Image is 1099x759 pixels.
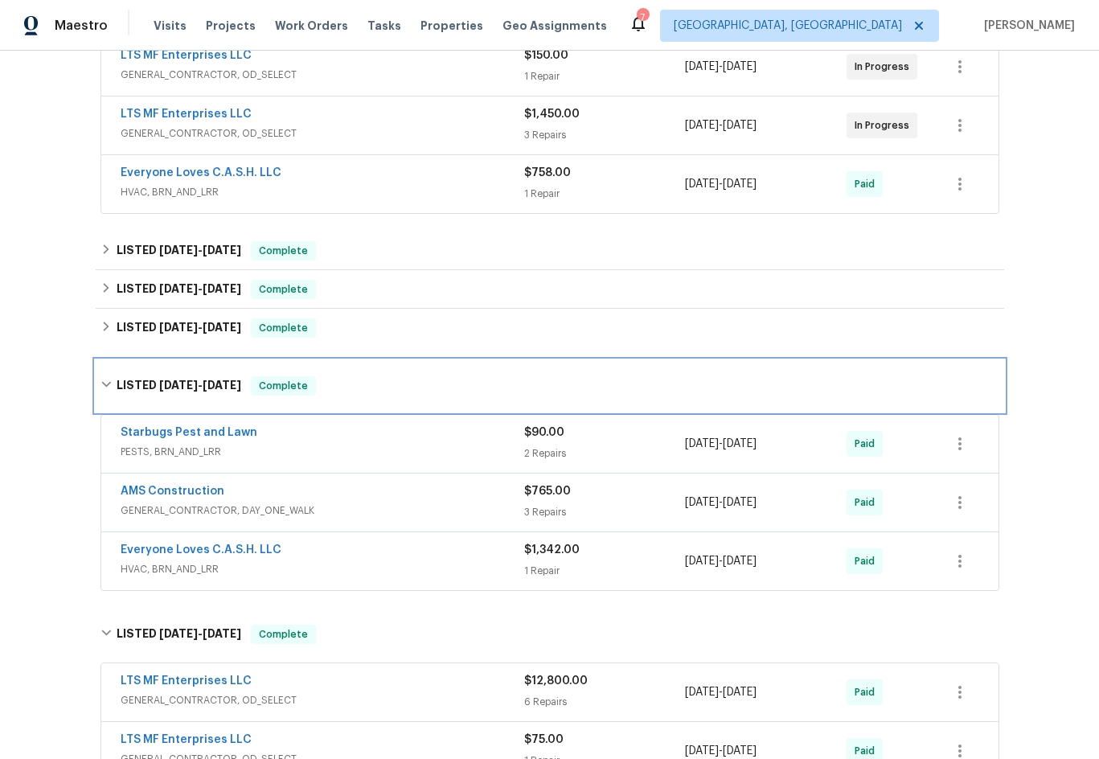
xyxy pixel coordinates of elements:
a: LTS MF Enterprises LLC [121,50,252,61]
a: LTS MF Enterprises LLC [121,109,252,120]
span: In Progress [855,117,916,133]
span: [DATE] [723,120,757,131]
span: Paid [855,436,881,452]
span: [DATE] [159,244,198,256]
span: [DATE] [685,178,719,190]
span: [DATE] [723,687,757,698]
span: [DATE] [685,556,719,567]
span: - [685,494,757,511]
div: LISTED [DATE]-[DATE]Complete [96,609,1004,660]
span: [DATE] [159,283,198,294]
div: 7 [637,10,648,26]
span: Paid [855,743,881,759]
span: [DATE] [685,120,719,131]
span: GENERAL_CONTRACTOR, OD_SELECT [121,67,524,83]
span: [DATE] [203,379,241,391]
span: [DATE] [203,283,241,294]
span: [GEOGRAPHIC_DATA], [GEOGRAPHIC_DATA] [674,18,902,34]
span: - [685,684,757,700]
span: $90.00 [524,427,564,438]
span: $12,800.00 [524,675,588,687]
div: 1 Repair [524,563,686,579]
span: Complete [252,378,314,394]
span: PESTS, BRN_AND_LRR [121,444,524,460]
span: HVAC, BRN_AND_LRR [121,184,524,200]
span: - [159,628,241,639]
span: [DATE] [685,687,719,698]
span: [DATE] [203,322,241,333]
span: Geo Assignments [502,18,607,34]
div: LISTED [DATE]-[DATE]Complete [96,270,1004,309]
div: 1 Repair [524,68,686,84]
span: Complete [252,626,314,642]
span: [DATE] [685,61,719,72]
span: Paid [855,176,881,192]
span: [DATE] [723,497,757,508]
h6: LISTED [117,376,241,396]
span: Paid [855,494,881,511]
span: [DATE] [203,244,241,256]
span: In Progress [855,59,916,75]
span: Complete [252,320,314,336]
div: 3 Repairs [524,127,686,143]
span: - [685,436,757,452]
span: Properties [420,18,483,34]
span: $75.00 [524,734,564,745]
span: [DATE] [685,745,719,757]
span: Paid [855,553,881,569]
a: LTS MF Enterprises LLC [121,675,252,687]
span: Complete [252,243,314,259]
span: Maestro [55,18,108,34]
div: 3 Repairs [524,504,686,520]
span: Work Orders [275,18,348,34]
h6: LISTED [117,241,241,261]
span: [DATE] [159,322,198,333]
span: $1,342.00 [524,544,580,556]
span: Projects [206,18,256,34]
h6: LISTED [117,280,241,299]
span: Visits [154,18,187,34]
div: LISTED [DATE]-[DATE]Complete [96,360,1004,412]
span: - [685,553,757,569]
span: $150.00 [524,50,568,61]
a: Everyone Loves C.A.S.H. LLC [121,544,281,556]
span: - [159,322,241,333]
span: $1,450.00 [524,109,580,120]
div: 1 Repair [524,186,686,202]
span: [DATE] [723,178,757,190]
span: - [159,379,241,391]
div: 2 Repairs [524,445,686,462]
h6: LISTED [117,318,241,338]
span: [DATE] [685,497,719,508]
span: [DATE] [723,745,757,757]
div: LISTED [DATE]-[DATE]Complete [96,232,1004,270]
span: - [159,283,241,294]
span: - [685,743,757,759]
span: Paid [855,684,881,700]
span: HVAC, BRN_AND_LRR [121,561,524,577]
span: [DATE] [159,628,198,639]
span: - [159,244,241,256]
div: LISTED [DATE]-[DATE]Complete [96,309,1004,347]
span: $758.00 [524,167,571,178]
a: Starbugs Pest and Lawn [121,427,257,438]
span: [DATE] [203,628,241,639]
span: GENERAL_CONTRACTOR, DAY_ONE_WALK [121,503,524,519]
span: GENERAL_CONTRACTOR, OD_SELECT [121,692,524,708]
div: 6 Repairs [524,694,686,710]
h6: LISTED [117,625,241,644]
span: GENERAL_CONTRACTOR, OD_SELECT [121,125,524,142]
span: Complete [252,281,314,297]
span: [DATE] [723,556,757,567]
a: LTS MF Enterprises LLC [121,734,252,745]
span: [DATE] [159,379,198,391]
span: [DATE] [723,61,757,72]
span: - [685,59,757,75]
span: [PERSON_NAME] [978,18,1075,34]
span: - [685,117,757,133]
span: [DATE] [723,438,757,449]
span: $765.00 [524,486,571,497]
span: - [685,176,757,192]
span: [DATE] [685,438,719,449]
span: Tasks [367,20,401,31]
